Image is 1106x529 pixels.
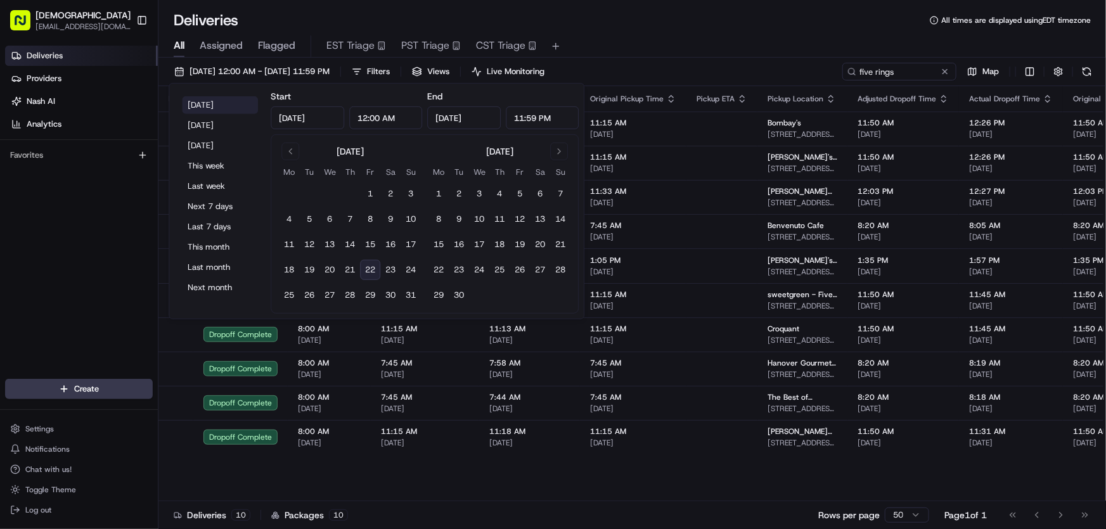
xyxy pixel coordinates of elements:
[271,91,291,102] label: Start
[8,179,102,201] a: 📗Knowledge Base
[298,438,361,448] span: [DATE]
[279,234,299,255] button: 11
[340,234,360,255] button: 14
[349,106,423,129] input: Time
[489,335,570,345] span: [DATE]
[428,184,449,204] button: 1
[174,509,250,521] div: Deliveries
[486,145,513,158] div: [DATE]
[476,38,525,53] span: CST Triage
[401,234,421,255] button: 17
[25,424,54,434] span: Settings
[961,63,1005,80] button: Map
[360,165,380,179] th: Friday
[381,335,469,345] span: [DATE]
[590,186,676,196] span: 11:33 AM
[281,143,299,160] button: Go to previous month
[381,438,469,448] span: [DATE]
[337,145,364,158] div: [DATE]
[768,404,837,414] span: [STREET_ADDRESS][US_STATE]
[381,369,469,379] span: [DATE]
[590,438,676,448] span: [DATE]
[231,509,250,521] div: 10
[489,165,510,179] th: Thursday
[768,335,837,345] span: [STREET_ADDRESS][PERSON_NAME][US_STATE]
[340,209,360,229] button: 7
[590,426,676,437] span: 11:15 AM
[35,9,131,22] button: [DEMOGRAPHIC_DATA]
[969,358,1053,368] span: 8:19 AM
[340,260,360,280] button: 21
[182,279,258,296] button: Next month
[858,94,936,104] span: Adjusted Dropoff Time
[271,509,348,521] div: Packages
[768,290,837,300] span: sweetgreen - Five Rings
[982,66,999,77] span: Map
[279,209,299,229] button: 4
[530,234,550,255] button: 20
[25,184,97,196] span: Knowledge Base
[469,165,489,179] th: Wednesday
[427,66,449,77] span: Views
[530,260,550,280] button: 27
[941,15,1091,25] span: All times are displayed using EDT timezone
[469,260,489,280] button: 24
[360,260,380,280] button: 22
[969,267,1053,277] span: [DATE]
[590,267,676,277] span: [DATE]
[5,91,158,112] a: Nash AI
[768,232,837,242] span: [STREET_ADDRESS][US_STATE]
[381,404,469,414] span: [DATE]
[182,258,258,276] button: Last month
[590,232,676,242] span: [DATE]
[381,426,469,437] span: 11:15 AM
[487,66,544,77] span: Live Monitoring
[489,209,510,229] button: 11
[5,145,153,165] div: Favorites
[5,5,131,35] button: [DEMOGRAPHIC_DATA][EMAIL_ADDRESS][DOMAIN_NAME]
[489,184,510,204] button: 4
[428,165,449,179] th: Monday
[401,38,449,53] span: PST Triage
[401,184,421,204] button: 3
[25,444,70,454] span: Notifications
[449,285,469,305] button: 30
[299,285,319,305] button: 26
[360,285,380,305] button: 29
[489,260,510,280] button: 25
[43,121,208,134] div: Start new chat
[279,285,299,305] button: 25
[768,152,837,162] span: [PERSON_NAME]'s Cocina de Mexico - FiDi
[35,22,131,32] span: [EMAIL_ADDRESS][DOMAIN_NAME]
[969,290,1053,300] span: 11:45 AM
[768,301,837,311] span: [STREET_ADDRESS][US_STATE]
[590,404,676,414] span: [DATE]
[489,234,510,255] button: 18
[768,129,837,139] span: [STREET_ADDRESS][US_STATE]
[858,220,949,231] span: 8:20 AM
[590,220,676,231] span: 7:45 AM
[469,209,489,229] button: 10
[360,184,380,204] button: 1
[858,290,949,300] span: 11:50 AM
[506,106,579,129] input: Time
[969,152,1053,162] span: 12:26 PM
[510,184,530,204] button: 5
[346,63,395,80] button: Filters
[969,335,1053,345] span: [DATE]
[107,185,117,195] div: 💻
[25,464,72,475] span: Chat with us!
[550,143,568,160] button: Go to next month
[590,198,676,208] span: [DATE]
[858,186,949,196] span: 12:03 PM
[969,426,1053,437] span: 11:31 AM
[380,234,401,255] button: 16
[13,185,23,195] div: 📗
[768,94,823,104] span: Pickup Location
[319,260,340,280] button: 20
[326,38,375,53] span: EST Triage
[550,209,570,229] button: 14
[27,50,63,61] span: Deliveries
[319,285,340,305] button: 27
[469,184,489,204] button: 3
